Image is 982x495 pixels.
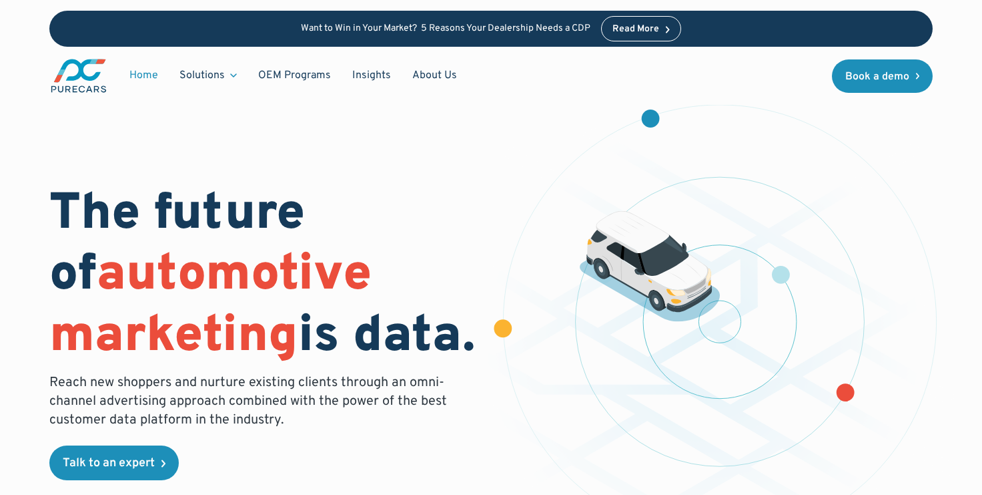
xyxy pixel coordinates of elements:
[63,458,155,470] div: Talk to an expert
[342,63,402,88] a: Insights
[612,25,659,34] div: Read More
[248,63,342,88] a: OEM Programs
[601,16,681,41] a: Read More
[301,23,590,35] p: Want to Win in Your Market? 5 Reasons Your Dealership Needs a CDP
[169,63,248,88] div: Solutions
[845,71,909,82] div: Book a demo
[119,63,169,88] a: Home
[49,446,179,480] a: Talk to an expert
[402,63,468,88] a: About Us
[832,59,933,93] a: Book a demo
[179,68,225,83] div: Solutions
[49,57,108,94] a: main
[580,210,720,322] img: illustration of a vehicle
[49,244,372,369] span: automotive marketing
[49,373,455,430] p: Reach new shoppers and nurture existing clients through an omni-channel advertising approach comb...
[49,57,108,94] img: purecars logo
[49,185,475,368] h1: The future of is data.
